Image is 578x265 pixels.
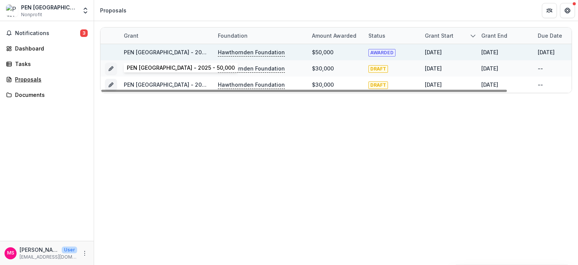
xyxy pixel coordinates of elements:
[560,3,575,18] button: Get Help
[15,75,85,83] div: Proposals
[15,60,85,68] div: Tasks
[3,42,91,55] a: Dashboard
[481,64,498,72] div: [DATE]
[218,64,285,73] p: Hawthornden Foundation
[7,251,14,256] div: Maksym Sytnikov
[6,5,18,17] img: PEN Ukraine
[481,81,498,89] div: [DATE]
[368,81,388,89] span: DRAFT
[307,28,364,44] div: Amount awarded
[119,28,213,44] div: Grant
[364,28,420,44] div: Status
[538,81,543,89] div: --
[105,79,117,91] button: Grant 992b3a15-b5ef-4e0c-9887-78670a86b558
[3,27,91,39] button: Notifications3
[364,32,390,40] div: Status
[481,48,498,56] div: [DATE]
[312,48,333,56] div: $50,000
[542,3,557,18] button: Partners
[420,32,458,40] div: Grant start
[538,64,543,72] div: --
[538,48,555,56] div: [DATE]
[119,32,143,40] div: Grant
[218,81,285,89] p: Hawthornden Foundation
[62,247,77,253] p: User
[533,32,567,40] div: Due Date
[368,49,395,57] span: AWARDED
[15,91,85,99] div: Documents
[3,89,91,101] a: Documents
[80,29,88,37] span: 3
[477,28,533,44] div: Grant end
[477,32,512,40] div: Grant end
[425,48,442,56] div: [DATE]
[20,254,77,260] p: [EMAIL_ADDRESS][DOMAIN_NAME]
[420,28,477,44] div: Grant start
[213,28,307,44] div: Foundation
[3,58,91,70] a: Tasks
[15,44,85,52] div: Dashboard
[368,65,388,73] span: DRAFT
[213,32,252,40] div: Foundation
[100,6,126,14] div: Proposals
[312,81,334,89] div: $30,000
[425,81,442,89] div: [DATE]
[470,33,476,39] svg: sorted descending
[124,49,232,55] a: PEN [GEOGRAPHIC_DATA] - 2025 - 50,000
[20,246,59,254] p: [PERSON_NAME]
[15,30,80,37] span: Notifications
[307,32,361,40] div: Amount awarded
[80,249,89,258] button: More
[105,63,117,75] button: Grant e860997c-0217-41ae-9a32-a06a4e9f02ab
[21,11,42,18] span: Nonprofit
[21,3,77,11] div: PEN [GEOGRAPHIC_DATA]
[97,5,129,16] nav: breadcrumb
[3,73,91,86] a: Proposals
[218,48,285,57] p: Hawthornden Foundation
[80,3,91,18] button: Open entity switcher
[124,65,233,72] a: PEN [GEOGRAPHIC_DATA] - 2024 - 30,000
[124,81,233,88] a: PEN [GEOGRAPHIC_DATA] - 2023 - 30,000
[425,64,442,72] div: [DATE]
[312,64,334,72] div: $30,000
